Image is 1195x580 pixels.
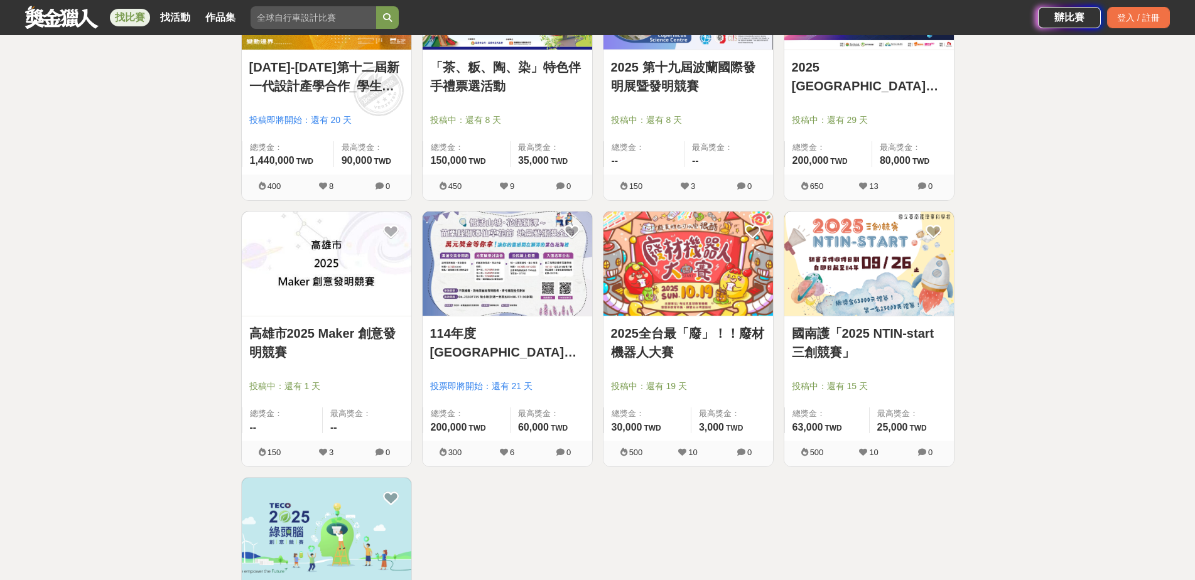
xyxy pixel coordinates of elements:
span: 投稿中：還有 8 天 [611,114,765,127]
span: 總獎金： [612,141,677,154]
span: TWD [374,157,391,166]
span: 10 [869,448,878,457]
span: 80,000 [880,155,911,166]
span: TWD [468,424,485,432]
span: TWD [644,424,661,432]
span: 500 [629,448,643,457]
img: Cover Image [242,212,411,316]
span: TWD [551,157,568,166]
span: 投稿中：還有 1 天 [249,380,404,393]
span: 總獎金： [250,407,315,420]
a: 「茶、粄、陶、染」特色伴手禮票選活動 [430,58,585,95]
span: TWD [825,424,841,432]
span: -- [250,422,257,432]
span: 投稿中：還有 15 天 [792,380,946,393]
a: [DATE]-[DATE]第十二屆新一代設計產學合作_學生徵件 [249,58,404,95]
img: Cover Image [603,212,773,316]
span: 最高獎金： [699,407,765,420]
span: TWD [830,157,847,166]
span: TWD [551,424,568,432]
span: 投稿中：還有 29 天 [792,114,946,127]
span: 500 [810,448,824,457]
span: 最高獎金： [342,141,404,154]
span: 總獎金： [612,407,683,420]
a: 作品集 [200,9,241,26]
span: -- [330,422,337,432]
span: 60,000 [518,422,549,432]
span: 3,000 [699,422,724,432]
span: -- [692,155,699,166]
span: 200,000 [431,422,467,432]
span: 最高獎金： [877,407,946,420]
span: 6 [510,448,514,457]
a: 114年度[GEOGRAPHIC_DATA]社區營造及村落文化發展計畫「[GEOGRAPHIC_DATA]―藝起動起來」地景藝術獎金賽＆人氣投票! [430,324,585,362]
span: 300 [448,448,462,457]
a: Cover Image [784,212,954,317]
a: 辦比賽 [1038,7,1101,28]
span: 0 [566,181,571,191]
span: 總獎金： [431,141,502,154]
span: 90,000 [342,155,372,166]
span: 0 [747,181,752,191]
a: Cover Image [242,212,411,317]
span: 最高獎金： [330,407,404,420]
span: 8 [329,181,333,191]
a: 找活動 [155,9,195,26]
span: 總獎金： [431,407,502,420]
span: 0 [386,448,390,457]
span: 最高獎金： [518,407,585,420]
span: 10 [688,448,697,457]
span: 最高獎金： [880,141,946,154]
span: TWD [468,157,485,166]
span: 0 [566,448,571,457]
a: 高雄市2025 Maker 創意發明競賽 [249,324,404,362]
span: 150 [268,448,281,457]
span: -- [612,155,619,166]
span: 3 [329,448,333,457]
span: 投票即將開始：還有 21 天 [430,380,585,393]
span: 總獎金： [250,141,326,154]
span: 200,000 [792,155,829,166]
span: TWD [909,424,926,432]
span: 63,000 [792,422,823,432]
span: 0 [928,181,933,191]
span: 0 [928,448,933,457]
span: 650 [810,181,824,191]
a: Cover Image [423,212,592,317]
span: 1,440,000 [250,155,295,166]
img: Cover Image [784,212,954,316]
span: 3 [691,181,695,191]
span: 最高獎金： [692,141,765,154]
a: 國南護「2025 NTIN-start 三創競賽」 [792,324,946,362]
span: 總獎金： [792,407,862,420]
span: 0 [386,181,390,191]
a: 2025 第十九屆波蘭國際發明展暨發明競賽 [611,58,765,95]
span: 400 [268,181,281,191]
span: 0 [747,448,752,457]
input: 全球自行車設計比賽 [251,6,376,29]
a: 找比賽 [110,9,150,26]
span: 450 [448,181,462,191]
span: 9 [510,181,514,191]
span: 總獎金： [792,141,864,154]
a: 2025全台最「廢」！！廢材機器人大賽 [611,324,765,362]
span: TWD [912,157,929,166]
a: 2025 [GEOGRAPHIC_DATA]青春靚點子 全國學生創業挑戰賽 [792,58,946,95]
span: TWD [726,424,743,432]
span: 投稿即將開始：還有 20 天 [249,114,404,127]
span: 投稿中：還有 8 天 [430,114,585,127]
span: 35,000 [518,155,549,166]
a: Cover Image [603,212,773,317]
span: 150,000 [431,155,467,166]
span: 投稿中：還有 19 天 [611,380,765,393]
span: 13 [869,181,878,191]
span: 25,000 [877,422,908,432]
span: 30,000 [612,422,642,432]
img: Cover Image [423,212,592,316]
span: 150 [629,181,643,191]
span: 最高獎金： [518,141,585,154]
div: 登入 / 註冊 [1107,7,1170,28]
span: TWD [296,157,313,166]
